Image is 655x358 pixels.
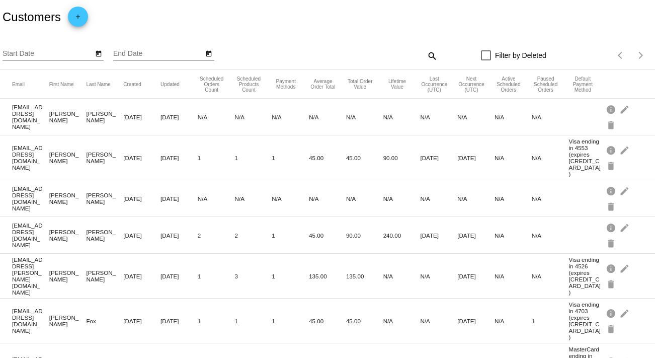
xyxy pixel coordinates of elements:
[457,152,495,164] mat-cell: [DATE]
[123,81,141,87] button: Change sorting for CreatedUtc
[12,254,49,298] mat-cell: [EMAIL_ADDRESS][PERSON_NAME][DOMAIN_NAME]
[87,189,124,207] mat-cell: [PERSON_NAME]
[420,111,457,123] mat-cell: N/A
[457,111,495,123] mat-cell: N/A
[420,193,457,204] mat-cell: N/A
[12,81,25,87] button: Change sorting for Email
[532,152,569,164] mat-cell: N/A
[495,230,532,241] mat-cell: N/A
[87,108,124,126] mat-cell: [PERSON_NAME]
[606,183,618,198] mat-icon: info
[346,79,374,90] button: Change sorting for TotalScheduledOrderValue
[272,230,309,241] mat-cell: 1
[12,142,49,173] mat-cell: [EMAIL_ADDRESS][DOMAIN_NAME]
[123,193,160,204] mat-cell: [DATE]
[198,270,235,282] mat-cell: 1
[235,76,263,93] button: Change sorting for TotalProductsScheduledCount
[420,76,448,93] button: Change sorting for LastScheduledOrderOccurrenceUtc
[3,10,61,24] h2: Customers
[123,152,160,164] mat-cell: [DATE]
[383,315,421,327] mat-cell: N/A
[309,152,346,164] mat-cell: 45.00
[309,270,346,282] mat-cell: 135.00
[532,230,569,241] mat-cell: N/A
[198,111,235,123] mat-cell: N/A
[123,270,160,282] mat-cell: [DATE]
[606,235,618,251] mat-icon: delete
[272,315,309,327] mat-cell: 1
[619,142,631,158] mat-icon: edit
[532,270,569,282] mat-cell: N/A
[606,142,618,158] mat-icon: info
[272,111,309,123] mat-cell: N/A
[49,226,87,244] mat-cell: [PERSON_NAME]
[309,230,346,241] mat-cell: 45.00
[235,193,272,204] mat-cell: N/A
[49,108,87,126] mat-cell: [PERSON_NAME]
[272,270,309,282] mat-cell: 1
[160,270,198,282] mat-cell: [DATE]
[606,321,618,336] mat-icon: delete
[346,111,383,123] mat-cell: N/A
[160,111,198,123] mat-cell: [DATE]
[93,48,104,58] button: Open calendar
[272,79,300,90] button: Change sorting for PaymentMethodsCount
[87,226,124,244] mat-cell: [PERSON_NAME]
[420,270,457,282] mat-cell: N/A
[495,193,532,204] mat-cell: N/A
[198,230,235,241] mat-cell: 2
[495,152,532,164] mat-cell: N/A
[3,50,93,58] input: Start Date
[619,260,631,276] mat-icon: edit
[309,79,337,90] button: Change sorting for AverageScheduledOrderTotal
[235,270,272,282] mat-cell: 3
[198,76,226,93] button: Change sorting for TotalScheduledOrdersCount
[383,230,421,241] mat-cell: 240.00
[309,315,346,327] mat-cell: 45.00
[532,315,569,327] mat-cell: 1
[87,81,111,87] button: Change sorting for LastName
[204,48,214,58] button: Open calendar
[12,305,49,336] mat-cell: [EMAIL_ADDRESS][DOMAIN_NAME]
[309,193,346,204] mat-cell: N/A
[346,152,383,164] mat-cell: 45.00
[235,111,272,123] mat-cell: N/A
[420,315,457,327] mat-cell: N/A
[160,193,198,204] mat-cell: [DATE]
[49,81,74,87] button: Change sorting for FirstName
[606,158,618,173] mat-icon: delete
[87,149,124,167] mat-cell: [PERSON_NAME]
[12,220,49,251] mat-cell: [EMAIL_ADDRESS][DOMAIN_NAME]
[49,267,87,285] mat-cell: [PERSON_NAME]
[495,270,532,282] mat-cell: N/A
[113,50,204,58] input: End Date
[272,193,309,204] mat-cell: N/A
[346,270,383,282] mat-cell: 135.00
[272,152,309,164] mat-cell: 1
[457,193,495,204] mat-cell: N/A
[606,101,618,117] mat-icon: info
[606,117,618,132] mat-icon: delete
[383,79,412,90] button: Change sorting for ScheduledOrderLTV
[606,198,618,214] mat-icon: delete
[606,276,618,292] mat-icon: delete
[606,220,618,235] mat-icon: info
[235,230,272,241] mat-cell: 2
[12,101,49,132] mat-cell: [EMAIL_ADDRESS][DOMAIN_NAME]
[346,315,383,327] mat-cell: 45.00
[457,270,495,282] mat-cell: [DATE]
[160,81,180,87] button: Change sorting for UpdatedUtc
[495,49,546,61] span: Filter by Deleted
[72,13,84,25] mat-icon: add
[309,111,346,123] mat-cell: N/A
[619,101,631,117] mat-icon: edit
[198,315,235,327] mat-cell: 1
[87,315,124,327] mat-cell: Fox
[383,270,421,282] mat-cell: N/A
[606,305,618,321] mat-icon: info
[160,315,198,327] mat-cell: [DATE]
[611,45,631,65] button: Previous page
[123,111,160,123] mat-cell: [DATE]
[532,76,560,93] button: Change sorting for PausedScheduledOrdersCount
[568,254,606,298] mat-cell: Visa ending in 4526 (expires [CREDIT_CARD_DATA])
